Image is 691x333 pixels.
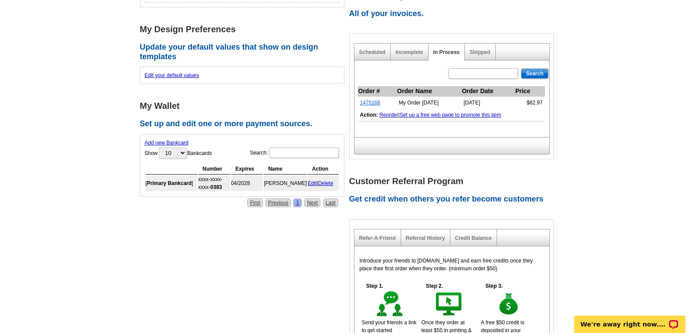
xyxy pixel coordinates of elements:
[146,175,197,191] td: [ ]
[515,86,545,97] th: Price
[433,49,460,55] a: In Process
[247,198,262,207] a: First
[145,72,199,78] a: Edit your default values
[362,282,388,290] h5: Step 1.
[308,175,339,191] td: |
[308,180,317,186] a: Edit
[568,306,691,333] iframe: LiveChat chat widget
[250,147,339,159] label: Search:
[211,184,222,190] strong: 0383
[231,175,263,191] td: 04/2028
[140,119,349,129] h2: Set up and edit one or more payment sources.
[147,180,192,186] b: Primary Bankcard
[455,235,492,241] a: Credit Balance
[379,112,398,118] a: Reorder
[421,282,447,290] h5: Step 2.
[359,49,386,55] a: Scheduled
[397,86,462,97] th: Order Name
[293,198,302,207] a: 1
[397,97,462,109] td: My Order [DATE]
[494,290,524,319] img: step-3.gif
[140,101,349,111] h1: My Wallet
[461,86,514,97] th: Order Date
[375,290,405,319] img: step-1.gif
[521,68,548,79] input: Search
[140,43,349,61] h2: Update your default values that show on design templates
[323,198,338,207] a: Last
[304,198,320,207] a: Next
[515,97,545,109] td: $82.97
[159,148,187,158] select: ShowBankcards
[198,164,230,175] th: Number
[349,177,558,186] h1: Customer Referral Program
[349,195,558,204] h2: Get credit when others you refer become customers
[470,49,490,55] a: Shipped
[145,140,189,146] a: Add new Bankcard
[264,164,307,175] th: Name
[481,282,507,290] h5: Step 3.
[358,109,545,121] td: |
[318,180,334,186] a: Delete
[406,235,445,241] a: Referral History
[145,147,212,159] label: Show Bankcards
[349,9,558,19] h2: All of your invoices.
[264,175,307,191] td: [PERSON_NAME]
[308,164,339,175] th: Action
[198,175,230,191] td: xxxx-xxxx-xxxx-
[358,86,397,97] th: Order #
[269,148,339,158] input: Search:
[360,100,381,106] a: 1475168
[266,198,291,207] a: Previous
[359,235,396,241] a: Refer-A-Friend
[434,290,464,319] img: step-2.gif
[461,97,514,109] td: [DATE]
[360,112,378,118] b: Action:
[360,257,544,272] p: Introduce your friends to [DOMAIN_NAME] and earn free credits once they place their first order w...
[400,112,501,118] a: Set up a free web page to promote this item
[395,49,423,55] a: Incomplete
[140,25,349,34] h1: My Design Preferences
[231,164,263,175] th: Expires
